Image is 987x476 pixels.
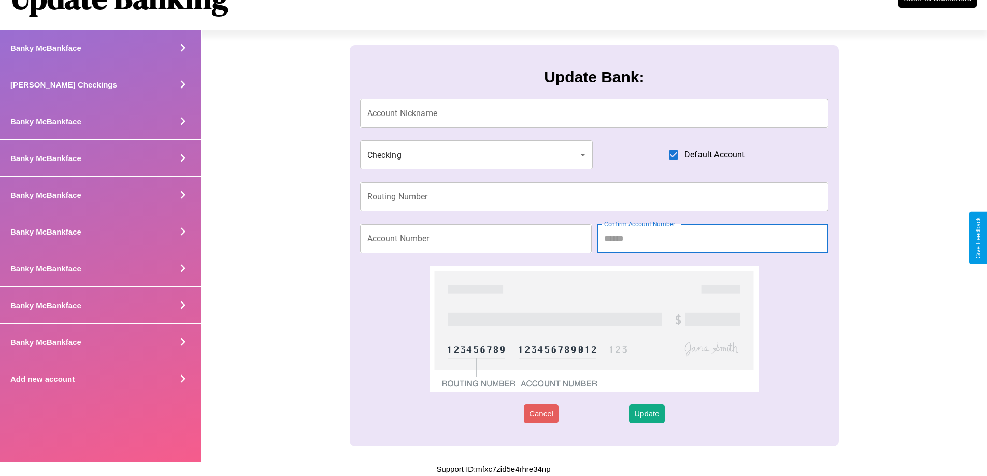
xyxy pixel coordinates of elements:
[10,227,81,236] h4: Banky McBankface
[544,68,644,86] h3: Update Bank:
[436,462,550,476] p: Support ID: mfxc7zid5e4rhre34np
[360,140,593,169] div: Checking
[524,404,559,423] button: Cancel
[430,266,758,392] img: check
[10,301,81,310] h4: Banky McBankface
[10,374,75,383] h4: Add new account
[10,338,81,347] h4: Banky McBankface
[10,44,81,52] h4: Banky McBankface
[10,264,81,273] h4: Banky McBankface
[10,154,81,163] h4: Banky McBankface
[975,217,982,259] div: Give Feedback
[10,191,81,199] h4: Banky McBankface
[604,220,675,228] label: Confirm Account Number
[629,404,664,423] button: Update
[10,117,81,126] h4: Banky McBankface
[684,149,745,161] span: Default Account
[10,80,117,89] h4: [PERSON_NAME] Checkings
